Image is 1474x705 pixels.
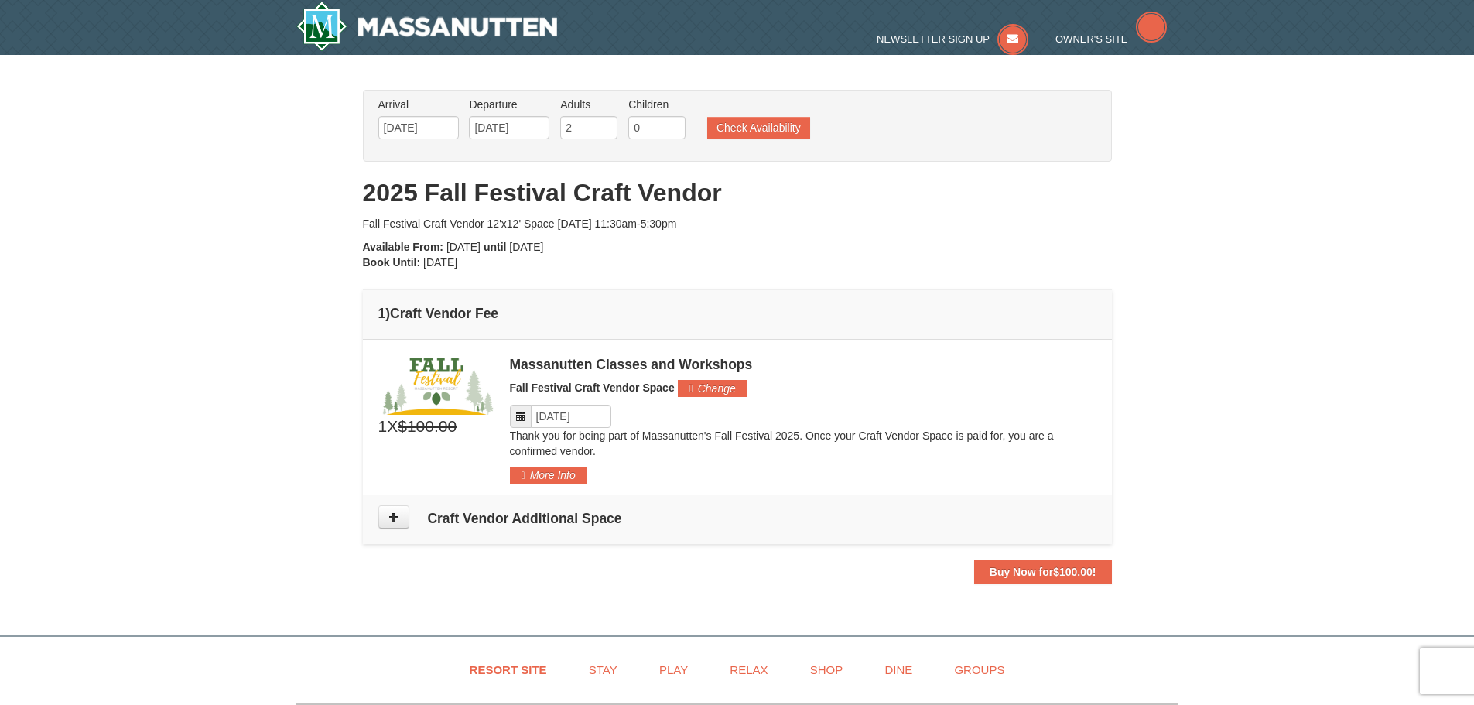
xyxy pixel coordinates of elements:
strong: Available From: [363,241,444,253]
strong: until [484,241,507,253]
h4: 1 Craft Vendor Fee [378,306,1096,321]
a: Owner's Site [1055,33,1167,45]
span: X [387,415,398,438]
a: Relax [710,652,787,687]
span: [DATE] [509,241,543,253]
h4: Craft Vendor Additional Space [378,511,1096,526]
span: [DATE] [446,241,481,253]
a: Newsletter Sign Up [877,33,1028,45]
label: Arrival [378,97,459,112]
img: Massanutten Resort Logo [296,2,558,51]
span: [DATE] [423,256,457,269]
p: Thank you for being part of Massanutten's Fall Festival 2025. Once your Craft Vendor Space is pai... [510,428,1096,459]
label: Departure [469,97,549,112]
a: Play [640,652,707,687]
label: Adults [560,97,617,112]
div: Fall Festival Craft Vendor 12'x12' Space [DATE] 11:30am-5:30pm [363,216,1112,231]
button: Buy Now for$100.00! [974,560,1112,584]
span: Owner's Site [1055,33,1128,45]
h1: 2025 Fall Festival Craft Vendor [363,177,1112,208]
span: Fall Festival Craft Vendor Space [510,382,675,394]
button: Change [678,380,747,397]
div: Massanutten Classes and Workshops [510,357,1096,372]
a: Shop [791,652,863,687]
strong: Book Until: [363,256,421,269]
a: Massanutten Resort [296,2,558,51]
a: Dine [865,652,932,687]
button: Check Availability [707,117,810,139]
img: 6619869-962-c9ee18f4.jpg [378,351,494,415]
span: 1 [378,415,388,438]
a: Stay [569,652,637,687]
span: ) [385,306,390,321]
a: Resort Site [450,652,566,687]
label: Children [628,97,686,112]
button: More Info [510,467,587,484]
a: Groups [935,652,1024,687]
span: Newsletter Sign Up [877,33,990,45]
span: $100.00 [1053,566,1093,578]
span: $100.00 [398,415,457,438]
strong: Buy Now for ! [990,566,1096,578]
